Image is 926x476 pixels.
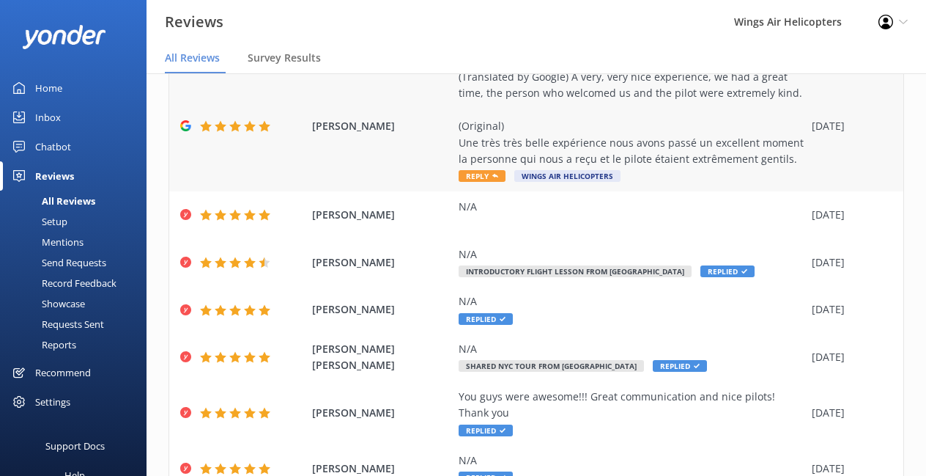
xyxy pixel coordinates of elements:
div: Showcase [9,293,85,314]
span: Shared NYC Tour from [GEOGRAPHIC_DATA] [459,360,644,372]
span: [PERSON_NAME] [312,301,451,318]
div: [DATE] [812,255,885,271]
div: Home [35,73,62,103]
a: Mentions [9,232,147,252]
div: N/A [459,246,804,263]
span: Wings Air Helicopters [514,170,621,182]
span: Reply [459,170,505,182]
a: All Reviews [9,191,147,211]
div: N/A [459,199,804,215]
div: [DATE] [812,349,885,365]
div: Support Docs [45,431,105,461]
a: Send Requests [9,252,147,273]
span: Introductory Flight Lesson from [GEOGRAPHIC_DATA] [459,266,692,277]
a: Record Feedback [9,273,147,293]
span: Survey Results [248,51,321,65]
a: Reports [9,334,147,355]
span: All Reviews [165,51,220,65]
div: N/A [459,453,804,469]
span: [PERSON_NAME] [312,255,451,271]
span: Replied [700,266,755,277]
a: Setup [9,211,147,232]
div: Reports [9,334,76,355]
div: All Reviews [9,191,95,211]
div: [DATE] [812,301,885,318]
img: yonder-white-logo.png [22,25,106,49]
div: (Translated by Google) A very, very nice experience, we had a great time, the person who welcomed... [459,69,804,167]
div: Chatbot [35,132,71,161]
div: [DATE] [812,118,885,134]
span: [PERSON_NAME] [312,207,451,223]
div: You guys were awesome!!! Great communication and nice pilots! Thank you [459,389,804,422]
div: N/A [459,341,804,357]
div: Record Feedback [9,273,116,293]
div: N/A [459,293,804,310]
div: Setup [9,211,67,232]
a: Showcase [9,293,147,314]
span: Replied [459,425,513,436]
span: Replied [459,313,513,325]
h3: Reviews [165,10,223,34]
span: Replied [653,360,707,372]
div: Send Requests [9,252,106,273]
div: [DATE] [812,405,885,421]
div: Settings [35,387,70,417]
div: Requests Sent [9,314,104,334]
a: Requests Sent [9,314,147,334]
div: [DATE] [812,207,885,223]
span: [PERSON_NAME] [312,405,451,421]
div: Reviews [35,161,74,191]
div: Recommend [35,358,91,387]
span: [PERSON_NAME] [PERSON_NAME] [312,341,451,374]
span: [PERSON_NAME] [312,118,451,134]
div: Inbox [35,103,61,132]
div: Mentions [9,232,84,252]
